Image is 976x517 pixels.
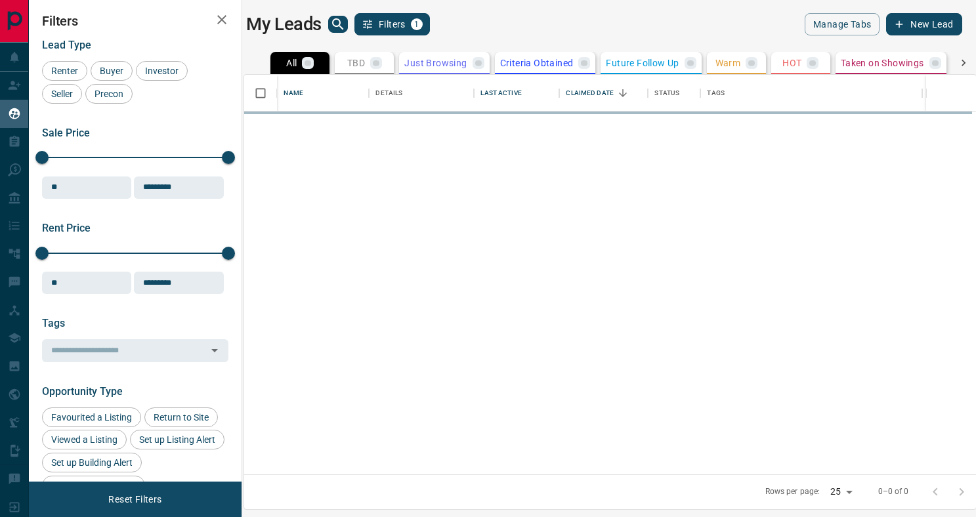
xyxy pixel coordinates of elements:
span: Tags [42,317,65,329]
div: Set up Building Alert [42,453,142,472]
div: Set up Listing Alert [130,430,224,449]
div: Status [648,75,700,112]
button: search button [328,16,348,33]
span: 1 [412,20,421,29]
button: Reset Filters [100,488,170,510]
p: Taken on Showings [841,58,924,68]
span: Lead Type [42,39,91,51]
div: Return to Site [144,407,218,427]
button: Open [205,341,224,360]
span: Set up Listing Alert [135,434,220,445]
button: New Lead [886,13,962,35]
span: Viewed a Listing [47,434,122,445]
span: Favourited a Listing [47,412,137,423]
p: Rows per page: [765,486,820,497]
div: Seller [42,84,82,104]
p: Just Browsing [404,58,467,68]
div: Last Active [480,75,521,112]
span: Return to Site [149,412,213,423]
div: Status [654,75,679,112]
span: Buyer [95,66,128,76]
h2: Filters [42,13,228,29]
p: Criteria Obtained [500,58,574,68]
button: Sort [614,84,632,102]
span: Set up Building Alert [47,457,137,468]
button: Manage Tabs [805,13,880,35]
span: Seller [47,89,77,99]
div: Name [284,75,303,112]
div: Last Active [474,75,559,112]
div: Reactivated Account [42,476,145,495]
span: Investor [140,66,183,76]
div: Claimed Date [566,75,614,112]
div: Viewed a Listing [42,430,127,449]
div: 25 [825,482,857,501]
h1: My Leads [246,14,322,35]
span: Rent Price [42,222,91,234]
p: TBD [347,58,365,68]
button: Filters1 [354,13,430,35]
span: Sale Price [42,127,90,139]
div: Tags [700,75,922,112]
span: Renter [47,66,83,76]
div: Precon [85,84,133,104]
p: All [286,58,297,68]
p: 0–0 of 0 [878,486,909,497]
p: HOT [782,58,801,68]
div: Renter [42,61,87,81]
div: Details [375,75,402,112]
span: Reactivated Account [47,480,140,491]
div: Claimed Date [559,75,648,112]
div: Buyer [91,61,133,81]
p: Warm [715,58,741,68]
p: Future Follow Up [606,58,679,68]
div: Tags [707,75,725,112]
span: Opportunity Type [42,385,123,398]
div: Favourited a Listing [42,407,141,427]
div: Name [277,75,369,112]
span: Precon [90,89,128,99]
div: Investor [136,61,188,81]
div: Details [369,75,474,112]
